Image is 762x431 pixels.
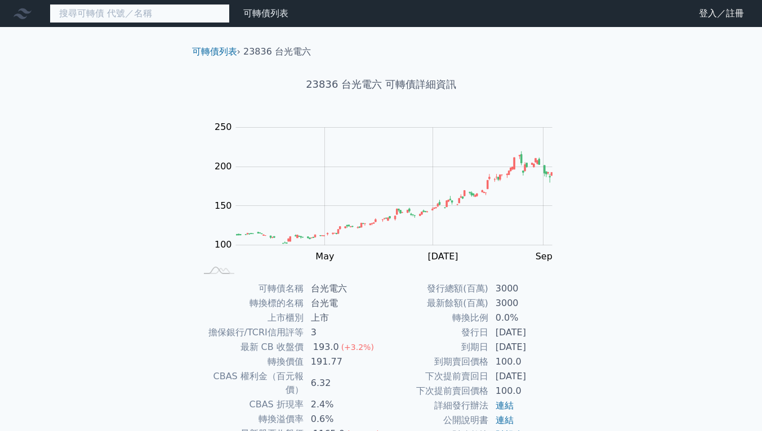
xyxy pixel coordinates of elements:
[197,354,304,369] td: 轉換價值
[192,45,240,59] li: ›
[197,281,304,296] td: 可轉債名稱
[304,311,381,325] td: 上市
[197,397,304,412] td: CBAS 折現率
[215,239,232,250] tspan: 100
[197,296,304,311] td: 轉換標的名稱
[243,8,288,19] a: 可轉債列表
[489,281,566,296] td: 3000
[215,122,232,132] tspan: 250
[381,281,489,296] td: 發行總額(百萬)
[690,5,753,23] a: 登入／註冊
[304,296,381,311] td: 台光電
[489,296,566,311] td: 3000
[304,397,381,412] td: 2.4%
[489,384,566,398] td: 100.0
[197,412,304,426] td: 轉換溢價率
[192,46,237,57] a: 可轉債列表
[311,340,341,354] div: 193.0
[215,161,232,172] tspan: 200
[489,311,566,325] td: 0.0%
[183,77,580,92] h1: 23836 台光電六 可轉債詳細資訊
[489,369,566,384] td: [DATE]
[381,325,489,340] td: 發行日
[489,354,566,369] td: 100.0
[489,325,566,340] td: [DATE]
[427,251,458,262] tspan: [DATE]
[243,45,311,59] li: 23836 台光電六
[381,413,489,428] td: 公開說明書
[50,4,230,23] input: 搜尋可轉債 代號／名稱
[304,412,381,426] td: 0.6%
[381,340,489,354] td: 到期日
[197,325,304,340] td: 擔保銀行/TCRI信用評等
[215,200,232,211] tspan: 150
[381,398,489,413] td: 詳細發行辦法
[381,354,489,369] td: 到期賣回價格
[381,296,489,311] td: 最新餘額(百萬)
[381,384,489,398] td: 下次提前賣回價格
[381,311,489,325] td: 轉換比例
[304,354,381,369] td: 191.77
[197,369,304,397] td: CBAS 權利金（百元報價）
[489,340,566,354] td: [DATE]
[536,251,552,262] tspan: Sep
[304,325,381,340] td: 3
[209,122,569,285] g: Chart
[304,281,381,296] td: 台光電六
[341,343,374,352] span: (+3.2%)
[197,311,304,325] td: 上市櫃別
[197,340,304,354] td: 最新 CB 收盤價
[496,415,514,425] a: 連結
[496,400,514,411] a: 連結
[381,369,489,384] td: 下次提前賣回日
[304,369,381,397] td: 6.32
[315,251,334,262] tspan: May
